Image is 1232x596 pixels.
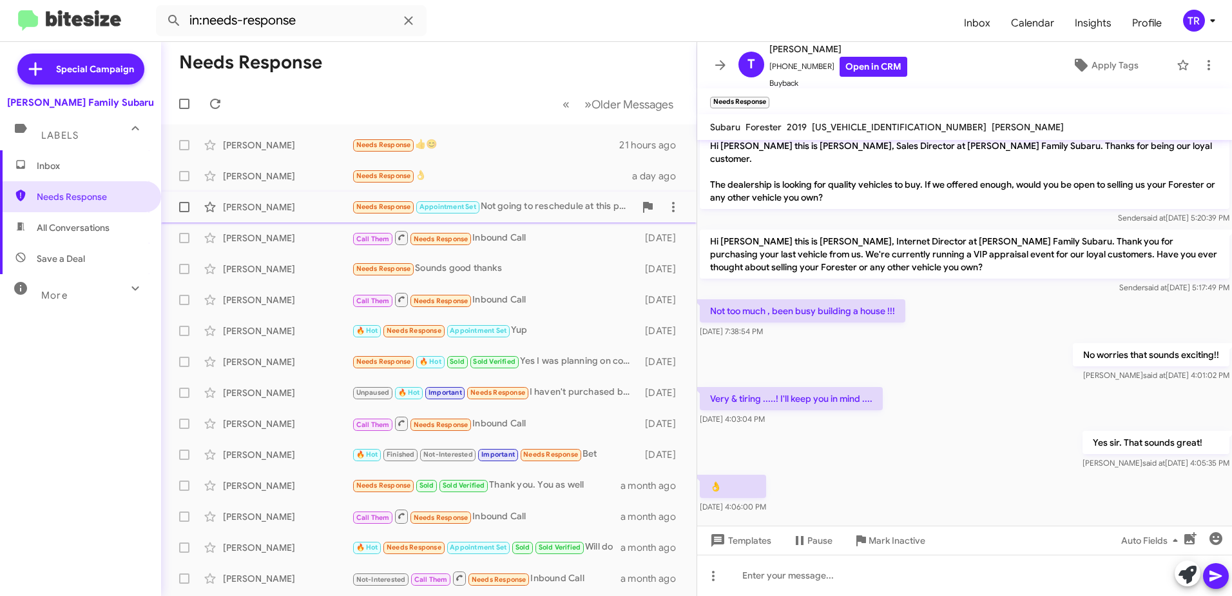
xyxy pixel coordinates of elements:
span: [DATE] 4:03:04 PM [700,414,765,424]
div: a month ago [621,510,686,523]
div: Sounds good thanks [352,261,639,276]
span: 🔥 Hot [356,450,378,459]
div: [PERSON_NAME] [223,263,352,275]
span: Inbox [37,159,146,172]
div: Thank you. You as well [352,478,621,493]
span: More [41,290,68,301]
span: Finished [387,450,415,459]
div: [PERSON_NAME] [223,386,352,399]
span: 🔥 Hot [356,326,378,335]
div: TR [1183,10,1205,32]
a: Insights [1064,5,1122,42]
div: Inbound Call [352,230,639,246]
span: Pause [807,529,833,552]
span: Needs Response [414,235,468,243]
div: [PERSON_NAME] [223,448,352,461]
nav: Page navigation example [555,91,681,117]
div: [PERSON_NAME] [223,572,352,585]
div: [PERSON_NAME] [223,541,352,554]
span: Labels [41,130,79,141]
span: Sold Verified [539,543,581,551]
a: Open in CRM [840,57,907,77]
span: Auto Fields [1121,529,1183,552]
span: Call Them [356,513,390,522]
span: Needs Response [356,481,411,490]
span: [PERSON_NAME] [992,121,1064,133]
span: Subaru [710,121,740,133]
div: a month ago [621,479,686,492]
span: Sender [DATE] 5:20:39 PM [1118,213,1229,223]
span: Appointment Set [419,203,476,211]
span: Needs Response [414,421,468,429]
span: T [747,54,755,75]
p: No worries that sounds exciting!! [1073,343,1229,366]
div: [DATE] [639,232,686,244]
span: Needs Response [356,203,411,211]
span: [DATE] 4:06:00 PM [700,502,766,512]
span: Unpaused [356,388,390,397]
p: Very & tiring .....! I'll keep you in mind .... [700,387,883,410]
div: 👍😊 [352,137,619,152]
div: [DATE] [639,448,686,461]
span: Needs Response [356,172,411,180]
div: [DATE] [639,386,686,399]
span: Needs Response [472,575,526,584]
span: Save a Deal [37,252,85,265]
span: [PERSON_NAME] [DATE] 4:01:02 PM [1083,370,1229,380]
div: [PERSON_NAME] Family Subaru [7,96,154,109]
span: Sold [450,357,465,366]
span: Sold [419,481,434,490]
h1: Needs Response [179,52,322,73]
div: I haven't purchased but I'm not interested right now [352,385,639,400]
span: said at [1144,283,1167,292]
a: Calendar [1001,5,1064,42]
span: Needs Response [414,297,468,305]
span: Call Them [356,421,390,429]
p: Yes sir. That sounds great! [1083,431,1229,454]
button: Next [577,91,681,117]
span: Buyback [769,77,907,90]
span: said at [1142,458,1165,468]
span: Needs Response [387,326,441,335]
div: a month ago [621,572,686,585]
span: [DATE] 7:38:54 PM [700,326,763,336]
div: Inbound Call [352,570,621,586]
button: Mark Inactive [843,529,936,552]
div: Yes I was planning on coming [DATE] [352,354,639,369]
span: Needs Response [470,388,525,397]
div: [PERSON_NAME] [223,417,352,430]
a: Inbox [954,5,1001,42]
span: said at [1143,370,1166,380]
span: Needs Response [37,190,146,203]
span: Older Messages [592,97,673,112]
div: [PERSON_NAME] [223,201,352,214]
span: Call Them [356,297,390,305]
button: Previous [555,91,577,117]
div: 👌 [352,168,632,183]
span: Templates [707,529,771,552]
span: Needs Response [523,450,578,459]
a: Profile [1122,5,1172,42]
p: Hi [PERSON_NAME] this is [PERSON_NAME], Sales Director at [PERSON_NAME] Family Subaru. Thanks for... [700,134,1229,209]
div: [PERSON_NAME] [223,479,352,492]
div: [PERSON_NAME] [223,510,352,523]
div: Inbound Call [352,292,639,308]
span: 2019 [787,121,807,133]
span: Mark Inactive [869,529,925,552]
input: Search [156,5,427,36]
p: Hi [PERSON_NAME] this is [PERSON_NAME], Internet Director at [PERSON_NAME] Family Subaru. Thank y... [700,230,1229,279]
span: All Conversations [37,221,110,234]
button: Templates [697,529,782,552]
span: Needs Response [414,513,468,522]
span: 🔥 Hot [398,388,420,397]
span: 🔥 Hot [419,357,441,366]
div: Inbound Call [352,508,621,524]
span: Important [428,388,462,397]
span: Special Campaign [56,63,134,75]
div: [PERSON_NAME] [223,324,352,337]
span: Sold Verified [473,357,515,366]
span: Apply Tags [1092,54,1139,77]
